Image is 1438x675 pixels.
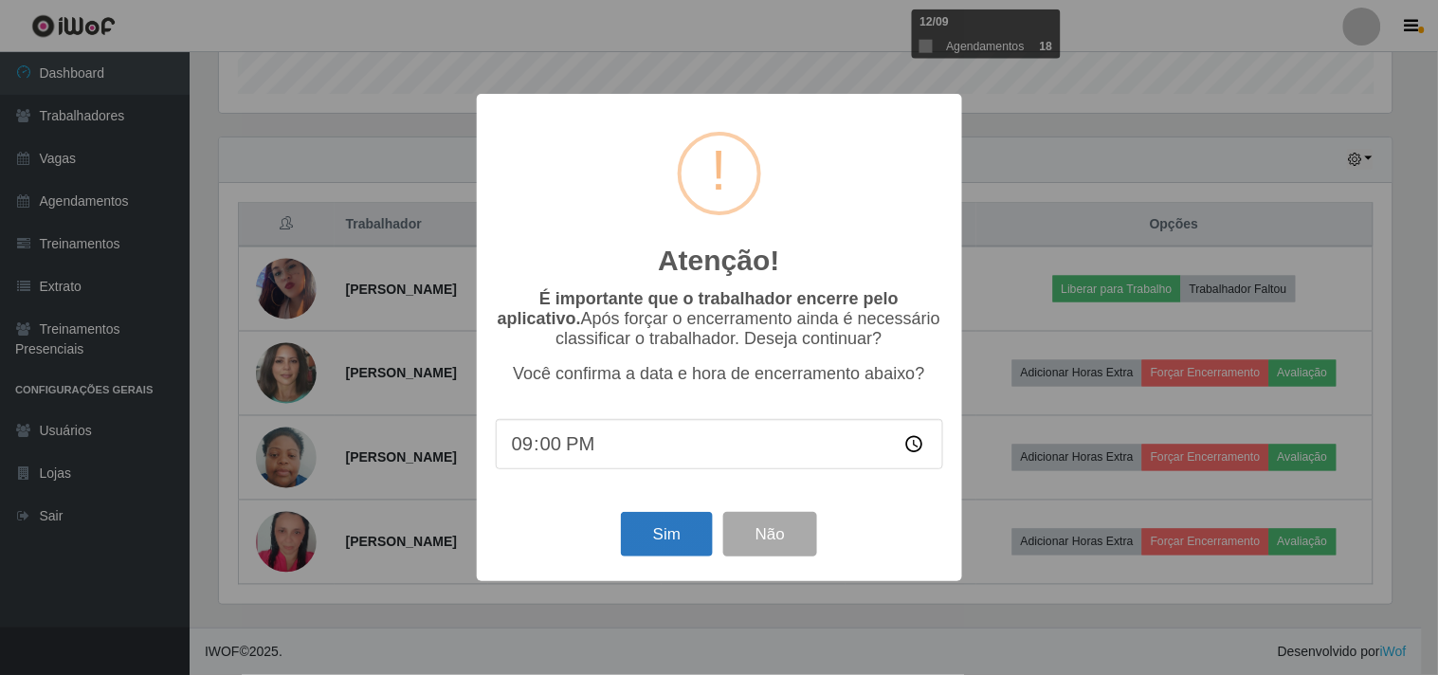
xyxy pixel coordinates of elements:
p: Você confirma a data e hora de encerramento abaixo? [496,364,943,384]
button: Não [723,512,817,556]
b: É importante que o trabalhador encerre pelo aplicativo. [498,289,899,328]
button: Sim [621,512,713,556]
h2: Atenção! [658,244,779,278]
p: Após forçar o encerramento ainda é necessário classificar o trabalhador. Deseja continuar? [496,289,943,349]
